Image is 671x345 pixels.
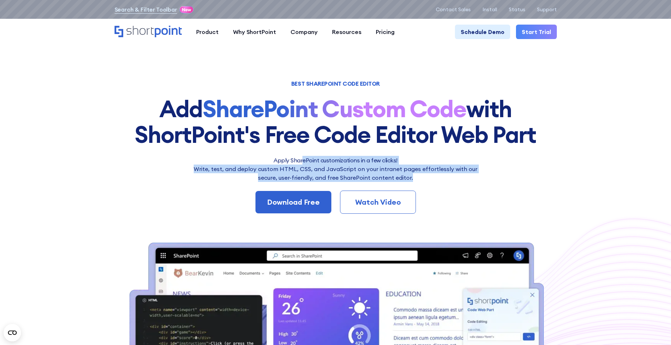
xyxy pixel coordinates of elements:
[369,25,402,39] a: Pricing
[635,310,671,345] iframe: Chat Widget
[436,7,471,12] a: Contact Sales
[537,7,557,12] a: Support
[115,96,557,147] h1: Add with ShortPoint's Free Code Editor Web Part
[283,25,325,39] a: Company
[482,7,497,12] a: Install
[509,7,525,12] a: Status
[189,156,482,165] h2: Apply SharePoint customizations in a few clicks!
[340,191,416,214] a: Watch Video
[455,25,510,39] a: Schedule Demo
[115,5,177,14] a: Search & Filter Toolbar
[115,81,557,86] h1: BEST SHAREPOINT CODE EDITOR
[352,197,404,208] div: Watch Video
[267,197,320,208] div: Download Free
[635,310,671,345] div: Chat-Widget
[332,27,361,36] div: Resources
[189,165,482,182] p: Write, test, and deploy custom HTML, CSS, and JavaScript on your intranet pages effortlessly wi﻿t...
[325,25,369,39] a: Resources
[226,25,283,39] a: Why ShortPoint
[4,324,21,341] button: Open CMP widget
[196,27,219,36] div: Product
[203,94,466,123] strong: SharePoint Custom Code
[115,26,182,38] a: Home
[516,25,557,39] a: Start Trial
[291,27,318,36] div: Company
[233,27,276,36] div: Why ShortPoint
[189,25,226,39] a: Product
[376,27,395,36] div: Pricing
[255,191,331,213] a: Download Free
